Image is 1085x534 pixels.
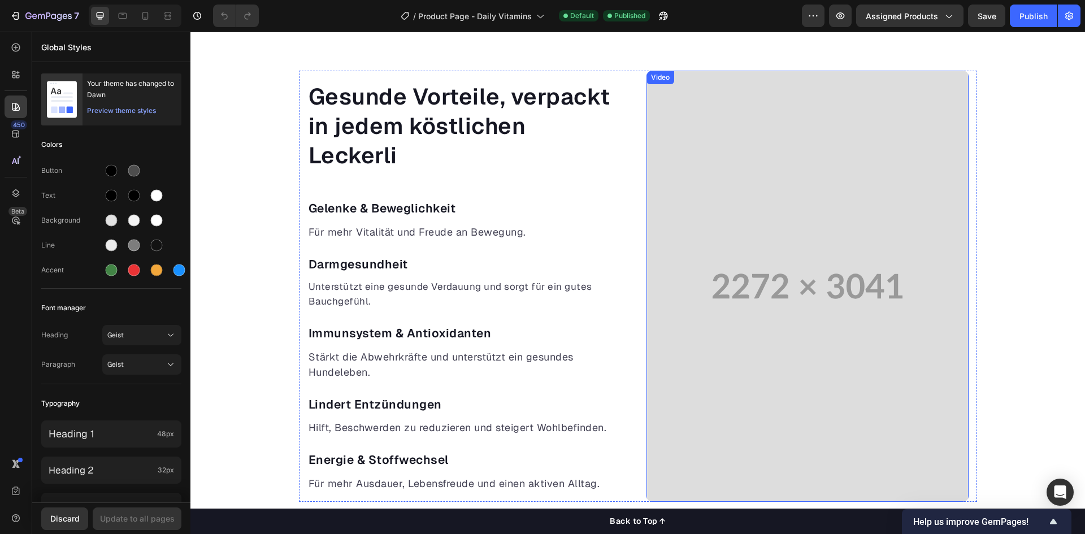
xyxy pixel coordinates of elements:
[419,484,475,496] div: Back to Top ↑
[49,464,153,476] p: Heading 2
[41,190,102,201] div: Text
[413,10,416,22] span: /
[458,41,481,51] div: Video
[1019,10,1048,22] div: Publish
[100,513,175,524] div: Update to all pages
[41,240,102,250] div: Line
[102,325,181,345] button: Geist
[866,10,938,22] span: Assigned Products
[74,9,79,23] p: 7
[1010,5,1057,27] button: Publish
[41,138,62,151] span: Colors
[418,10,532,22] span: Product Page - Daily Vitamins
[49,500,153,513] p: Heading 3
[1047,479,1074,506] div: Open Intercom Messenger
[41,507,88,530] button: Discard
[456,39,778,470] video: Video
[157,429,174,439] span: 48px
[8,207,27,216] div: Beta
[968,5,1005,27] button: Save
[570,11,594,21] span: Default
[107,359,165,370] span: Geist
[190,32,1085,534] iframe: Design area
[93,507,181,530] button: Update to all pages
[49,428,153,440] p: Heading 1
[41,166,102,176] div: Button
[213,5,259,27] div: Undo/Redo
[50,513,80,524] div: Discard
[87,105,156,116] div: Preview theme styles
[11,120,27,129] div: 450
[41,41,181,53] p: Global Styles
[913,515,1060,528] button: Show survey - Help us improve GemPages!
[41,330,102,340] span: Heading
[158,465,174,475] span: 32px
[913,516,1047,527] span: Help us improve GemPages!
[41,215,102,225] div: Background
[978,11,996,21] span: Save
[856,5,964,27] button: Assigned Products
[87,78,177,101] div: Your theme has changed to Dawn
[41,301,86,315] span: Font manager
[107,330,165,340] span: Geist
[41,265,102,275] div: Accent
[614,11,645,21] span: Published
[158,501,174,511] span: 28px
[41,397,80,410] span: Typography
[5,5,84,27] button: 7
[102,354,181,375] button: Geist
[41,359,102,370] span: Paragraph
